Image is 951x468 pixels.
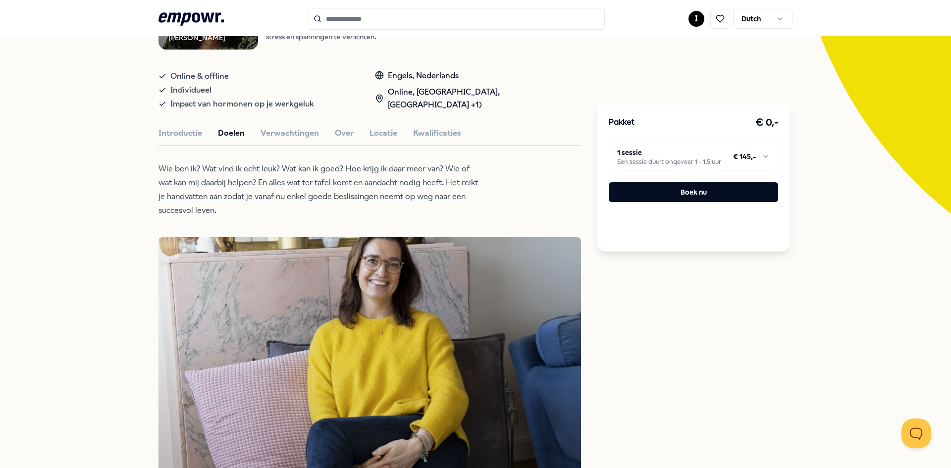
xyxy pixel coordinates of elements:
input: Search for products, categories or subcategories [308,8,605,30]
button: Verwachtingen [261,127,319,140]
iframe: Help Scout Beacon - Open [901,418,931,448]
button: Over [335,127,354,140]
button: Introductie [158,127,202,140]
div: Engels, Nederlands [375,69,581,82]
h3: € 0,- [755,115,779,131]
span: Online & offline [170,69,229,83]
span: Individueel [170,83,211,97]
button: Boek nu [609,182,778,202]
p: Wie ben ik? Wat vind ik echt leuk? Wat kan ik goed? Hoe krijg ik daar meer van? Wie of wat kan mi... [158,162,480,217]
div: Online, [GEOGRAPHIC_DATA], [GEOGRAPHIC_DATA] +1) [375,86,581,111]
div: [PERSON_NAME] [168,32,225,43]
span: Impact van hormonen op je werkgeluk [170,97,314,111]
h3: Pakket [609,116,634,129]
button: Doelen [218,127,245,140]
button: I [688,11,704,27]
button: Kwalificaties [413,127,461,140]
button: Locatie [370,127,397,140]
